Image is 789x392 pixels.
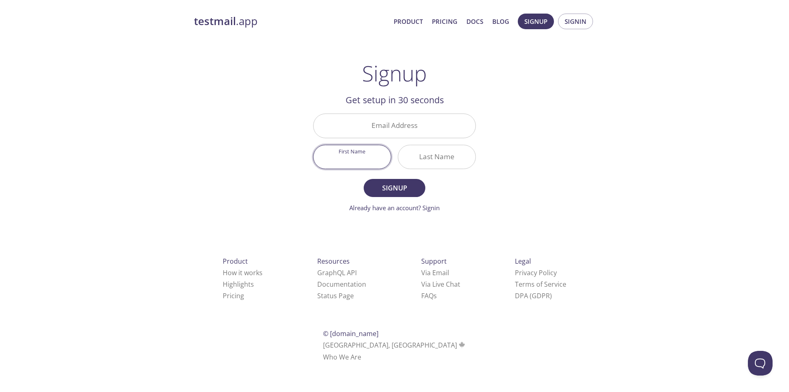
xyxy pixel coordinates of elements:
a: testmail.app [194,14,387,28]
a: How it works [223,268,263,277]
button: Signup [518,14,554,29]
span: © [DOMAIN_NAME] [323,329,378,338]
a: Documentation [317,280,366,289]
a: Via Live Chat [421,280,460,289]
h1: Signup [362,61,427,86]
strong: testmail [194,14,236,28]
span: Support [421,257,447,266]
span: Signup [373,182,416,194]
a: Docs [466,16,483,27]
a: Pricing [432,16,457,27]
button: Signin [558,14,593,29]
span: Signup [524,16,547,27]
a: Highlights [223,280,254,289]
iframe: Help Scout Beacon - Open [748,351,773,376]
a: DPA (GDPR) [515,291,552,300]
a: Terms of Service [515,280,566,289]
a: Already have an account? Signin [349,204,440,212]
span: Product [223,257,248,266]
a: GraphQL API [317,268,357,277]
h2: Get setup in 30 seconds [313,93,476,107]
a: Blog [492,16,509,27]
a: Privacy Policy [515,268,557,277]
a: Via Email [421,268,449,277]
span: s [434,291,437,300]
span: Legal [515,257,531,266]
span: Signin [565,16,586,27]
a: Who We Are [323,353,361,362]
button: Signup [364,179,425,197]
a: Status Page [317,291,354,300]
span: [GEOGRAPHIC_DATA], [GEOGRAPHIC_DATA] [323,341,466,350]
a: Product [394,16,423,27]
a: FAQ [421,291,437,300]
a: Pricing [223,291,244,300]
span: Resources [317,257,350,266]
